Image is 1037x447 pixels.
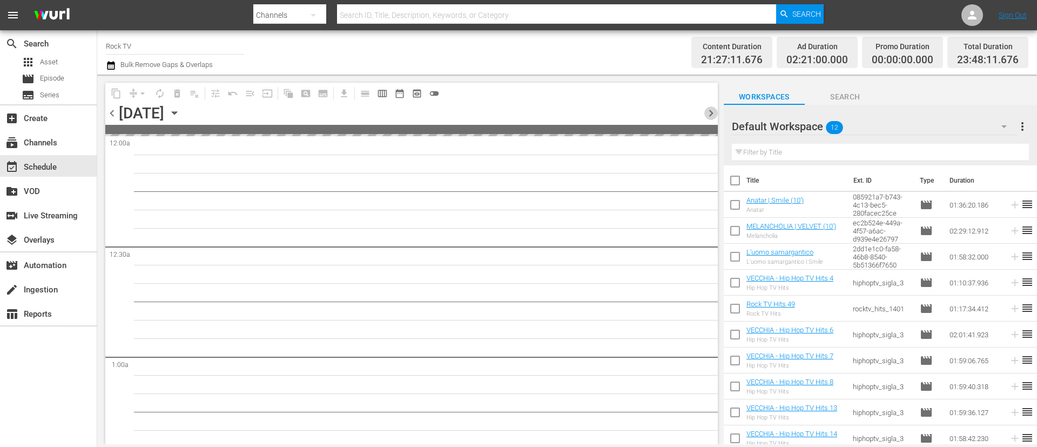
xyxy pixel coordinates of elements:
[22,89,35,102] span: Series
[353,83,374,104] span: Day Calendar View
[701,39,763,54] div: Content Duration
[945,218,1005,244] td: 02:29:12.912
[1009,406,1021,418] svg: Add to Schedule
[22,56,35,69] span: Asset
[169,85,186,102] span: Select an event to delete
[119,104,164,122] div: [DATE]
[999,11,1027,19] a: Sign Out
[1021,328,1034,341] span: reorder
[1009,277,1021,289] svg: Add to Schedule
[1021,379,1034,392] span: reorder
[107,85,125,102] span: Copy Lineup
[746,300,795,308] a: Rock TV Hits 49
[849,348,915,373] td: hiphoptv_sigla_3
[1016,120,1029,133] span: more_vert
[186,85,203,102] span: Clear Lineup
[920,198,933,211] span: Episode
[945,270,1005,296] td: 01:10:37.936
[105,106,119,120] span: chevron_left
[920,224,933,237] span: Episode
[1021,405,1034,418] span: reorder
[849,270,915,296] td: hiphoptv_sigla_3
[746,362,833,369] div: Hip Hop TV Hits
[920,432,933,445] span: Episode
[746,336,833,343] div: Hip Hop TV Hits
[203,83,224,104] span: Customize Events
[945,192,1005,218] td: 01:36:20.186
[746,165,847,196] th: Title
[724,90,805,104] span: Workspaces
[5,209,18,222] span: Live Streaming
[276,83,297,104] span: Refresh All Search Blocks
[945,399,1005,425] td: 01:59:36.127
[746,352,833,360] a: VECCHIA - Hip Hop TV Hits 7
[746,232,836,239] div: Melancholia
[5,161,18,174] span: Schedule
[1021,353,1034,366] span: reorder
[1009,432,1021,444] svg: Add to Schedule
[5,259,18,272] span: Automation
[746,196,804,204] a: Anatar | Smile (10')
[408,85,426,102] span: View Backup
[849,373,915,399] td: hiphoptv_sigla_3
[746,388,833,395] div: Hip Hop TV Hits
[1009,329,1021,341] svg: Add to Schedule
[849,296,915,322] td: rocktv_hits_1401
[1009,303,1021,315] svg: Add to Schedule
[945,296,1005,322] td: 01:17:34.412
[849,244,915,270] td: 2dd1e1c0-fa58-46b8-8540-5b51366f7650
[945,244,1005,270] td: 01:58:32.000
[259,85,276,102] span: Update Metadata from Key Asset
[957,39,1019,54] div: Total Duration
[920,250,933,263] span: Episode
[920,276,933,289] span: Episode
[957,54,1019,66] span: 23:48:11.676
[6,9,19,22] span: menu
[746,274,833,282] a: VECCHIA - Hip Hop TV Hits 4
[701,54,763,66] span: 21:27:11.676
[786,54,848,66] span: 02:21:00.000
[40,90,59,101] span: Series
[792,4,821,24] span: Search
[5,233,18,246] span: Overlays
[40,57,58,68] span: Asset
[119,61,213,69] span: Bulk Remove Gaps & Overlaps
[945,348,1005,373] td: 01:59:06.765
[849,322,915,348] td: hiphoptv_sigla_3
[5,37,18,50] span: Search
[1009,381,1021,392] svg: Add to Schedule
[1016,114,1029,139] button: more_vert
[1009,355,1021,366] svg: Add to Schedule
[746,310,795,317] div: Rock TV Hits
[1021,250,1034,263] span: reorder
[849,192,915,218] td: 085921a7-b743-4c13-bec5-280facec25ce
[429,88,440,99] span: toggle_off
[872,54,933,66] span: 00:00:00.000
[412,88,422,99] span: preview_outlined
[805,90,886,104] span: Search
[920,406,933,419] span: Episode
[872,39,933,54] div: Promo Duration
[1009,225,1021,237] svg: Add to Schedule
[241,85,259,102] span: Fill episodes with ad slates
[826,116,843,139] span: 12
[394,88,405,99] span: date_range_outlined
[5,283,18,296] span: Ingestion
[297,85,314,102] span: Create Search Block
[945,322,1005,348] td: 02:01:41.923
[1021,276,1034,289] span: reorder
[920,328,933,341] span: Episode
[945,373,1005,399] td: 01:59:40.318
[426,85,443,102] span: 24 hours Lineup View is OFF
[913,165,943,196] th: Type
[1009,199,1021,211] svg: Add to Schedule
[26,3,78,28] img: ans4CAIJ8jUAAAAAAAAAAAAAAAAAAAAAAAAgQb4GAAAAAAAAAAAAAAAAAAAAAAAAJMjXAAAAAAAAAAAAAAAAAAAAAAAAgAT5G...
[776,4,824,24] button: Search
[746,258,823,265] div: L'uomo samargantico | Smile
[746,404,837,412] a: VECCHIA - Hip Hop TV Hits 13
[746,326,833,334] a: VECCHIA - Hip Hop TV Hits 6
[920,354,933,367] span: Episode
[943,165,1008,196] th: Duration
[1021,224,1034,237] span: reorder
[5,112,18,125] span: Create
